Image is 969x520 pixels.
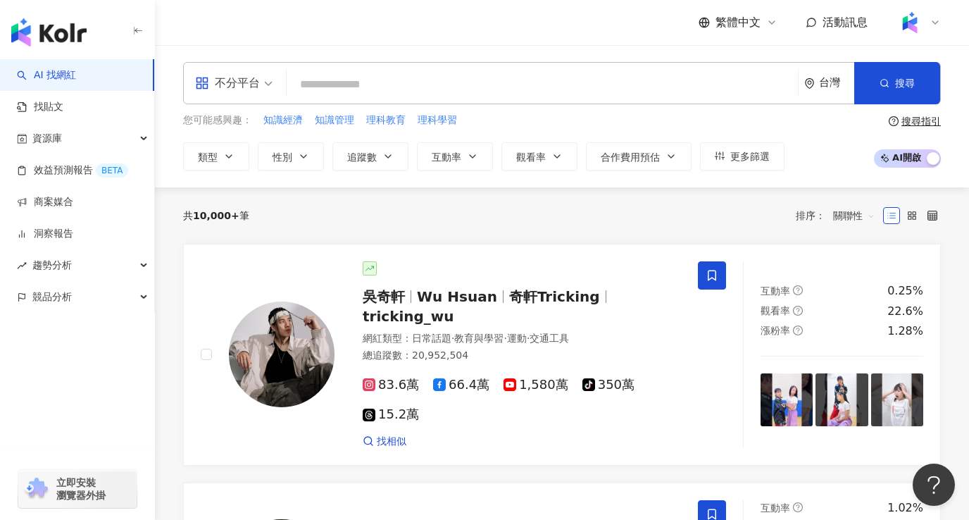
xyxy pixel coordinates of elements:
span: 350萬 [582,378,634,392]
span: 類型 [198,151,218,163]
img: logo [11,18,87,47]
a: chrome extension立即安裝 瀏覽器外掛 [18,470,137,508]
span: 合作費用預估 [601,151,660,163]
img: post-image [871,373,923,426]
span: 知識管理 [315,113,354,128]
span: 奇軒Tricking [509,288,600,305]
img: chrome extension [23,478,50,500]
span: 立即安裝 瀏覽器外掛 [56,476,106,502]
span: 互動率 [761,285,790,297]
span: 10,000+ [193,210,239,221]
span: 理科教育 [366,113,406,128]
span: 繁體中文 [715,15,761,30]
span: 更多篩選 [730,151,770,162]
div: 共 筆 [183,210,249,221]
button: 知識管理 [314,113,355,128]
iframe: Help Scout Beacon - Open [913,464,955,506]
div: 1.28% [887,323,923,339]
a: KOL Avatar吳奇軒Wu Hsuan奇軒Trickingtricking_wu網紅類型：日常話題·教育與學習·運動·交通工具總追蹤數：20,952,50483.6萬66.4萬1,580萬3... [183,244,941,466]
div: 0.25% [887,283,923,299]
span: 活動訊息 [823,16,868,29]
div: 網紅類型 ： [363,332,681,346]
span: 漲粉率 [761,325,790,336]
button: 知識經濟 [263,113,304,128]
span: · [504,333,506,344]
div: 總追蹤數 ： 20,952,504 [363,349,681,363]
button: 互動率 [417,142,493,171]
button: 觀看率 [501,142,577,171]
button: 類型 [183,142,249,171]
span: question-circle [889,116,899,126]
span: 追蹤數 [347,151,377,163]
span: 日常話題 [412,333,451,344]
button: 性別 [258,142,324,171]
span: 知識經濟 [263,113,303,128]
span: 互動率 [432,151,461,163]
span: 吳奇軒 [363,288,405,305]
span: Wu Hsuan [417,288,497,305]
span: 1,580萬 [504,378,568,392]
div: 搜尋指引 [901,116,941,127]
span: question-circle [793,502,803,512]
div: 不分平台 [195,72,260,94]
span: 找相似 [377,435,406,449]
span: question-circle [793,326,803,335]
img: post-image [761,373,813,426]
button: 追蹤數 [332,142,408,171]
a: searchAI 找網紅 [17,68,76,82]
span: appstore [195,76,209,90]
span: 競品分析 [32,281,72,313]
div: 1.02% [887,500,923,516]
img: KOL Avatar [229,302,335,407]
button: 更多篩選 [700,142,784,171]
button: 合作費用預估 [586,142,692,171]
span: tricking_wu [363,308,454,325]
div: 排序： [796,204,883,227]
div: 台灣 [819,77,854,89]
span: 15.2萬 [363,407,419,422]
span: 66.4萬 [433,378,489,392]
span: question-circle [793,285,803,295]
span: · [527,333,530,344]
a: 商案媒合 [17,195,73,209]
a: 洞察報告 [17,227,73,241]
a: 找貼文 [17,100,63,114]
span: rise [17,261,27,271]
span: question-circle [793,306,803,316]
button: 理科學習 [417,113,458,128]
span: 交通工具 [530,333,569,344]
img: post-image [815,373,868,426]
button: 理科教育 [365,113,406,128]
span: 您可能感興趣： [183,113,252,128]
span: 趨勢分析 [32,249,72,281]
span: 83.6萬 [363,378,419,392]
span: 性別 [273,151,292,163]
span: environment [804,78,815,89]
span: · [451,333,454,344]
div: 22.6% [887,304,923,319]
span: 觀看率 [516,151,546,163]
a: 找相似 [363,435,406,449]
span: 觀看率 [761,305,790,316]
span: 搜尋 [895,78,915,89]
span: 運動 [507,333,527,344]
span: 互動率 [761,502,790,514]
img: Kolr%20app%20icon%20%281%29.png [896,9,923,36]
button: 搜尋 [854,62,940,104]
span: 理科學習 [418,113,457,128]
span: 資源庫 [32,123,62,154]
a: 效益預測報告BETA [17,163,128,178]
span: 教育與學習 [454,333,504,344]
span: 關聯性 [833,204,875,227]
